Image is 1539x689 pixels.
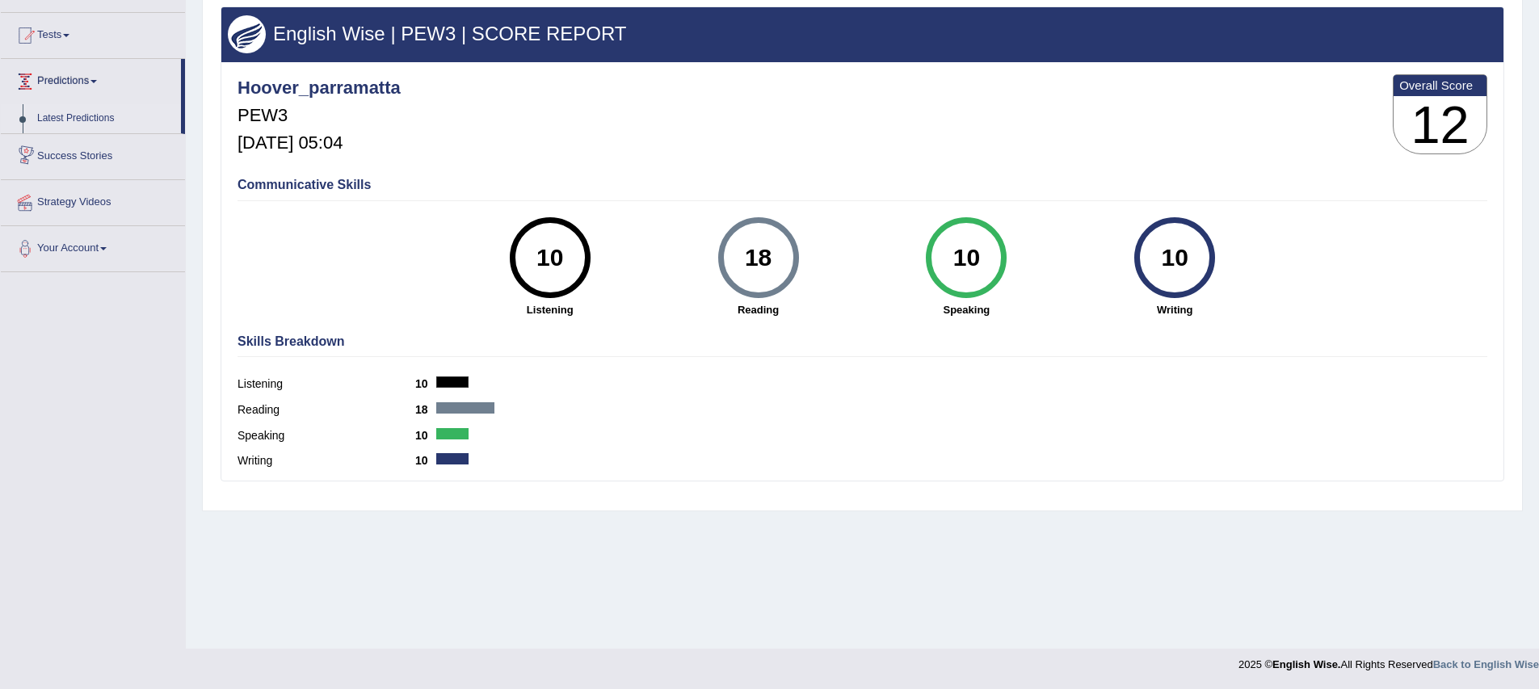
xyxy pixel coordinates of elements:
[1433,658,1539,670] a: Back to English Wise
[238,133,401,153] h5: [DATE] 05:04
[238,106,401,125] h5: PEW3
[1,226,185,267] a: Your Account
[415,454,436,467] b: 10
[1,13,185,53] a: Tests
[870,302,1062,317] strong: Speaking
[937,224,996,292] div: 10
[662,302,855,317] strong: Reading
[238,78,401,98] h4: Hoover_parramatta
[228,15,266,53] img: wings.png
[238,376,415,393] label: Listening
[238,334,1487,349] h4: Skills Breakdown
[238,178,1487,192] h4: Communicative Skills
[729,224,788,292] div: 18
[1272,658,1340,670] strong: English Wise.
[1,59,181,99] a: Predictions
[520,224,579,292] div: 10
[1399,78,1481,92] b: Overall Score
[415,377,436,390] b: 10
[1,134,185,174] a: Success Stories
[1,180,185,221] a: Strategy Videos
[30,104,181,133] a: Latest Predictions
[1394,96,1486,154] h3: 12
[238,401,415,418] label: Reading
[454,302,646,317] strong: Listening
[228,23,1497,44] h3: English Wise | PEW3 | SCORE REPORT
[1238,649,1539,672] div: 2025 © All Rights Reserved
[238,427,415,444] label: Speaking
[238,452,415,469] label: Writing
[415,403,436,416] b: 18
[1146,224,1205,292] div: 10
[1079,302,1271,317] strong: Writing
[415,429,436,442] b: 10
